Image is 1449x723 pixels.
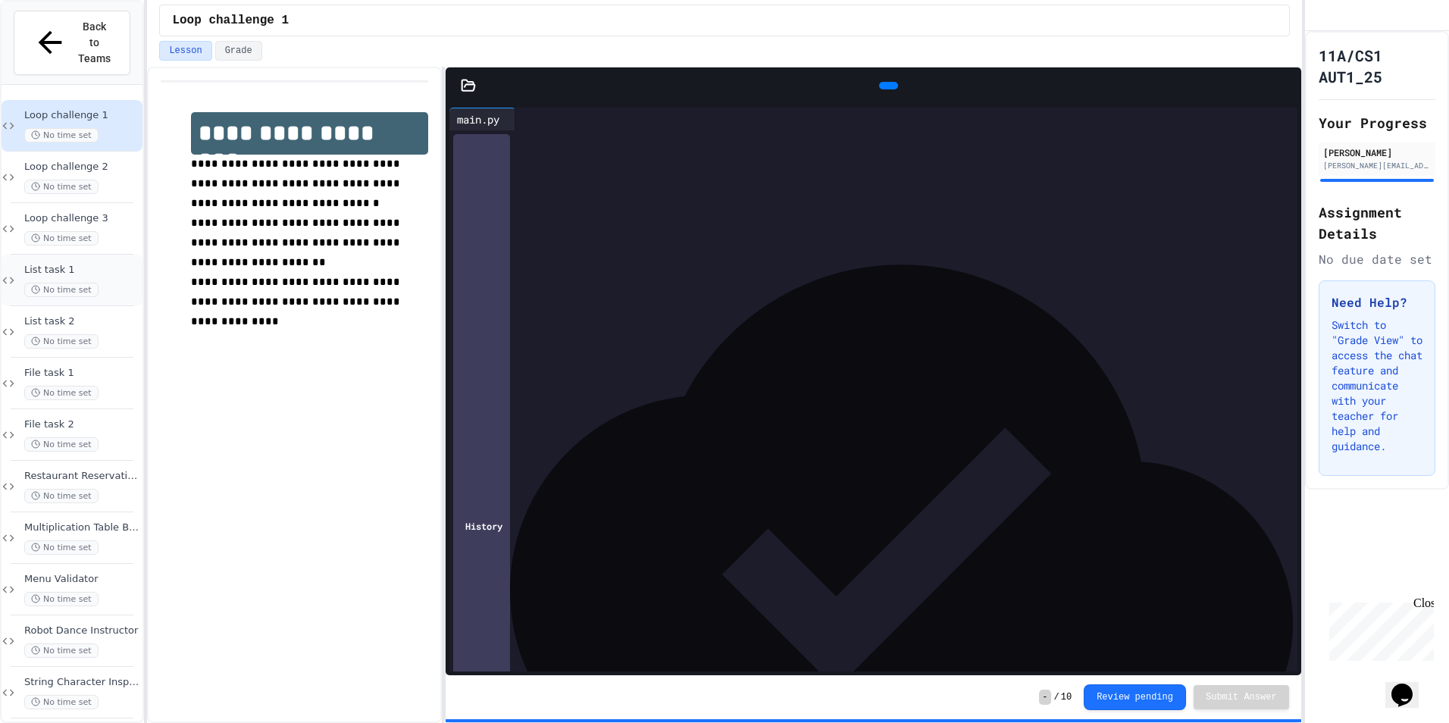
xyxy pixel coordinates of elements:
button: Review pending [1084,684,1186,710]
span: File task 2 [24,418,139,431]
h2: Assignment Details [1319,202,1435,244]
span: / [1054,691,1059,703]
span: No time set [24,695,99,709]
span: File task 1 [24,367,139,380]
span: No time set [24,386,99,400]
span: Restaurant Reservation System [24,470,139,483]
iframe: chat widget [1385,662,1434,708]
div: main.py [449,111,507,127]
h3: Need Help? [1332,293,1422,311]
span: Loop challenge 1 [24,109,139,122]
span: No time set [24,128,99,142]
span: - [1039,690,1050,705]
div: main.py [449,108,515,130]
div: Chat with us now!Close [6,6,105,96]
div: [PERSON_NAME] [1323,146,1431,159]
span: No time set [24,180,99,194]
span: No time set [24,592,99,606]
span: String Character Inspector [24,676,139,689]
iframe: chat widget [1323,596,1434,661]
span: No time set [24,283,99,297]
button: Back to Teams [14,11,130,75]
span: Robot Dance Instructor [24,624,139,637]
button: Submit Answer [1194,685,1289,709]
span: No time set [24,540,99,555]
span: No time set [24,489,99,503]
span: Loop challenge 2 [24,161,139,174]
div: No due date set [1319,250,1435,268]
span: No time set [24,437,99,452]
span: Loop challenge 1 [172,11,289,30]
h2: Your Progress [1319,112,1435,133]
span: Menu Validator [24,573,139,586]
span: No time set [24,334,99,349]
span: 10 [1061,691,1072,703]
button: Lesson [159,41,211,61]
span: List task 2 [24,315,139,328]
span: Back to Teams [77,19,112,67]
div: [PERSON_NAME][EMAIL_ADDRESS][PERSON_NAME][DOMAIN_NAME] [1323,160,1431,171]
span: No time set [24,643,99,658]
button: Grade [215,41,262,61]
span: Loop challenge 3 [24,212,139,225]
span: Multiplication Table Builder [24,521,139,534]
span: Submit Answer [1206,691,1277,703]
h1: 11A/CS1 AUT1_25 [1319,45,1435,87]
p: Switch to "Grade View" to access the chat feature and communicate with your teacher for help and ... [1332,318,1422,454]
span: No time set [24,231,99,246]
span: List task 1 [24,264,139,277]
